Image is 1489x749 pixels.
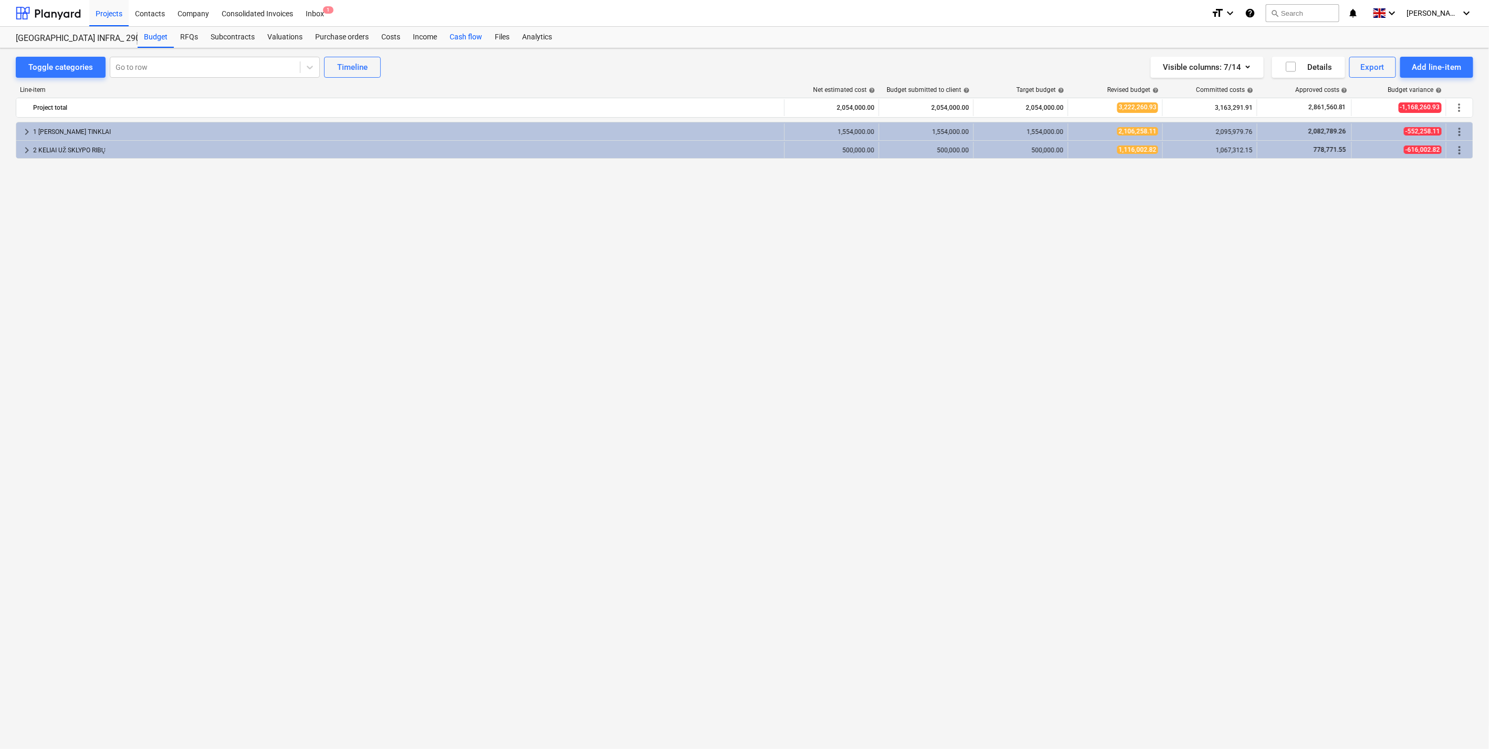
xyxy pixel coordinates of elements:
[883,99,969,116] div: 2,054,000.00
[1266,4,1339,22] button: Search
[16,33,125,44] div: [GEOGRAPHIC_DATA] INFRA_ 2901835
[867,87,875,93] span: help
[1167,128,1253,136] div: 2,095,979.76
[961,87,970,93] span: help
[978,147,1064,154] div: 500,000.00
[375,27,407,48] a: Costs
[1404,127,1442,136] span: -552,258.11
[1348,7,1358,19] i: notifications
[1412,60,1462,74] div: Add line-item
[337,60,368,74] div: Timeline
[1117,102,1158,112] span: 3,222,260.93
[789,147,874,154] div: 500,000.00
[488,27,516,48] a: Files
[16,57,106,78] button: Toggle categories
[204,27,261,48] a: Subcontracts
[978,128,1064,136] div: 1,554,000.00
[261,27,309,48] a: Valuations
[978,99,1064,116] div: 2,054,000.00
[1271,9,1279,17] span: search
[1407,9,1460,17] span: [PERSON_NAME]
[1224,7,1236,19] i: keyboard_arrow_down
[1349,57,1397,78] button: Export
[1151,57,1264,78] button: Visible columns:7/14
[1245,87,1253,93] span: help
[1211,7,1224,19] i: format_size
[1056,87,1064,93] span: help
[1404,145,1442,154] span: -616,002.82
[1434,87,1442,93] span: help
[1461,7,1473,19] i: keyboard_arrow_down
[1107,86,1159,93] div: Revised budget
[1400,57,1473,78] button: Add line-item
[443,27,488,48] a: Cash flow
[887,86,970,93] div: Budget submitted to client
[1196,86,1253,93] div: Committed costs
[33,123,780,140] div: 1 [PERSON_NAME] TINKLAI
[1295,86,1348,93] div: Approved costs
[16,86,785,93] div: Line-item
[1388,86,1442,93] div: Budget variance
[1386,7,1399,19] i: keyboard_arrow_down
[1453,126,1466,138] span: More actions
[1436,699,1489,749] iframe: Chat Widget
[324,57,381,78] button: Timeline
[1163,60,1251,74] div: Visible columns : 7/14
[1117,127,1158,136] span: 2,106,258.11
[1339,87,1348,93] span: help
[1307,128,1347,135] span: 2,082,789.26
[1150,87,1159,93] span: help
[1361,60,1385,74] div: Export
[20,126,33,138] span: keyboard_arrow_right
[1117,145,1158,154] span: 1,116,002.82
[1272,57,1345,78] button: Details
[516,27,558,48] a: Analytics
[813,86,875,93] div: Net estimated cost
[1453,101,1466,114] span: More actions
[323,6,334,14] span: 1
[407,27,443,48] a: Income
[138,27,174,48] a: Budget
[309,27,375,48] a: Purchase orders
[33,142,780,159] div: 2 KELIAI UŽ SKLYPO RIBŲ
[1167,99,1253,116] div: 3,163,291.91
[789,99,874,116] div: 2,054,000.00
[1245,7,1255,19] i: Knowledge base
[28,60,93,74] div: Toggle categories
[1313,146,1347,153] span: 778,771.55
[174,27,204,48] a: RFQs
[789,128,874,136] div: 1,554,000.00
[1285,60,1332,74] div: Details
[1016,86,1064,93] div: Target budget
[1307,103,1347,112] span: 2,861,560.81
[883,128,969,136] div: 1,554,000.00
[1167,147,1253,154] div: 1,067,312.15
[883,147,969,154] div: 500,000.00
[1399,102,1442,112] span: -1,168,260.93
[33,99,780,116] div: Project total
[20,144,33,157] span: keyboard_arrow_right
[1453,144,1466,157] span: More actions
